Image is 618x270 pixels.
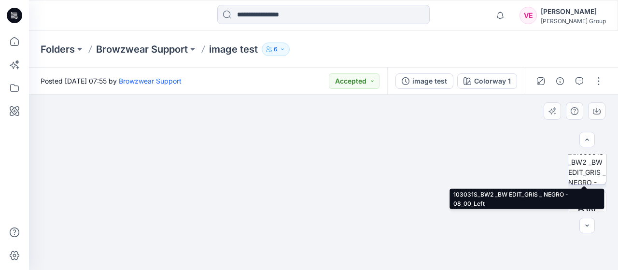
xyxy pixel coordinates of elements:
img: 103031S_BW2 _BW EDIT_GRIS _ NEGRO - 08_00_Left [568,147,606,185]
button: 6 [262,43,290,56]
div: image test [412,76,447,86]
div: VE [520,7,537,24]
p: 6 [274,44,278,55]
button: Colorway 1 [457,73,517,89]
div: [PERSON_NAME] [541,6,606,17]
a: Folders [41,43,75,56]
div: Colorway 1 [474,76,511,86]
span: Posted [DATE] 07:55 by [41,76,182,86]
span: BW [577,201,597,219]
p: image test [209,43,258,56]
img: eyJhbGciOiJIUzI1NiIsImtpZCI6IjAiLCJzbHQiOiJzZXMiLCJ0eXAiOiJKV1QifQ.eyJkYXRhIjp7InR5cGUiOiJzdG9yYW... [267,48,380,270]
button: image test [395,73,453,89]
a: Browzwear Support [96,43,188,56]
div: [PERSON_NAME] Group [541,17,606,25]
button: Details [552,73,568,89]
a: Browzwear Support [119,77,182,85]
